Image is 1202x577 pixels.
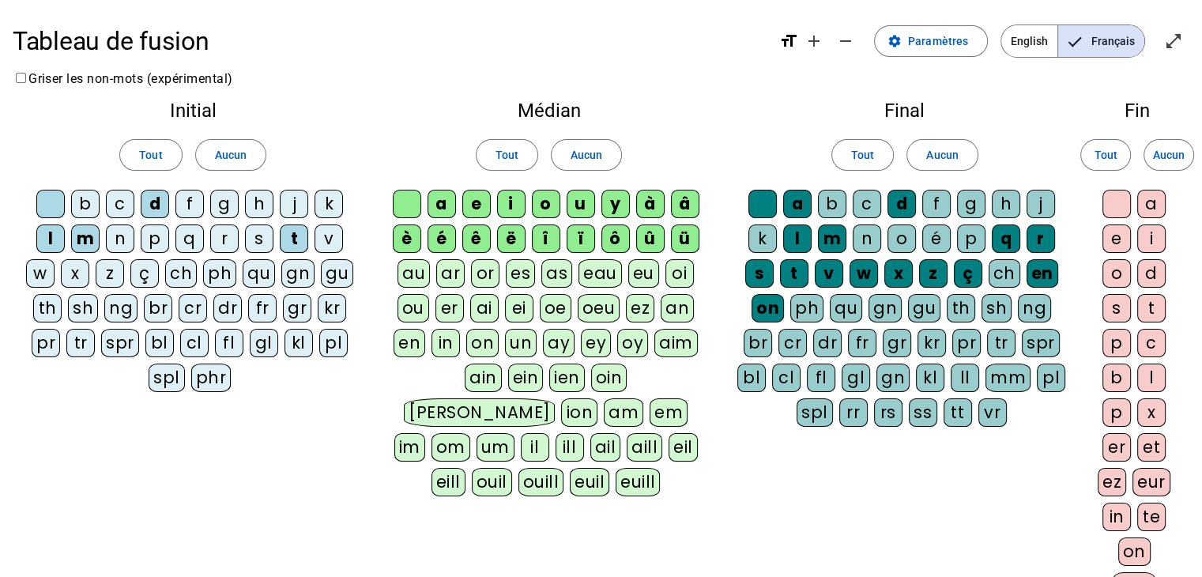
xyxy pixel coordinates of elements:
div: z [96,259,124,288]
div: il [521,433,549,462]
div: ouill [518,468,563,496]
div: ss [909,398,937,427]
div: gu [908,294,940,322]
div: gr [283,294,311,322]
span: Tout [851,145,874,164]
div: i [497,190,526,218]
div: ei [505,294,533,322]
mat-button-toggle-group: Language selection [1000,25,1145,58]
div: p [141,224,169,253]
label: Griser les non-mots (expérimental) [13,71,233,86]
span: Tout [139,145,162,164]
div: br [744,329,772,357]
div: w [850,259,878,288]
div: qu [243,259,275,288]
div: d [141,190,169,218]
div: dr [813,329,842,357]
button: Diminuer la taille de la police [830,25,861,57]
h2: Final [737,101,1072,120]
div: h [245,190,273,218]
div: ll [951,364,979,392]
div: spl [797,398,833,427]
div: q [992,224,1020,253]
div: spr [101,329,139,357]
div: ph [790,294,823,322]
button: Aucun [551,139,622,171]
div: kr [318,294,346,322]
div: p [957,224,985,253]
div: et [1137,433,1166,462]
div: um [477,433,514,462]
div: cl [180,329,209,357]
button: Tout [831,139,894,171]
div: ph [203,259,236,288]
div: fl [807,364,835,392]
div: ien [549,364,585,392]
div: z [919,259,948,288]
div: euill [616,468,660,496]
div: b [1102,364,1131,392]
div: x [1137,398,1166,427]
div: er [1102,433,1131,462]
div: w [26,259,55,288]
div: m [71,224,100,253]
div: è [393,224,421,253]
div: c [853,190,881,218]
div: é [922,224,951,253]
div: ou [398,294,429,322]
div: oy [617,329,648,357]
div: on [1118,537,1151,566]
div: d [887,190,916,218]
div: ch [989,259,1020,288]
div: gu [321,259,353,288]
div: t [280,224,308,253]
h2: Initial [25,101,360,120]
div: gn [281,259,315,288]
div: tr [66,329,95,357]
div: ç [954,259,982,288]
div: on [466,329,499,357]
button: Tout [1080,139,1131,171]
div: an [661,294,694,322]
div: bl [145,329,174,357]
div: om [431,433,470,462]
div: cr [778,329,807,357]
div: pr [952,329,981,357]
div: a [1137,190,1166,218]
div: ch [165,259,197,288]
div: gn [869,294,902,322]
div: r [210,224,239,253]
div: eur [1132,468,1170,496]
div: o [1102,259,1131,288]
div: mm [985,364,1031,392]
button: Aucun [1144,139,1194,171]
div: ez [1098,468,1126,496]
div: oi [665,259,694,288]
div: s [745,259,774,288]
div: p [1102,398,1131,427]
div: ey [581,329,611,357]
div: j [280,190,308,218]
div: c [106,190,134,218]
div: eil [669,433,698,462]
div: un [505,329,537,357]
span: Aucun [926,145,958,164]
div: vr [978,398,1007,427]
div: s [1102,294,1131,322]
div: û [636,224,665,253]
div: sh [982,294,1012,322]
div: f [175,190,204,218]
div: o [532,190,560,218]
div: em [650,398,688,427]
div: fr [848,329,876,357]
div: kl [916,364,944,392]
div: dr [213,294,242,322]
div: ç [130,259,159,288]
div: spl [149,364,185,392]
div: k [748,224,777,253]
div: or [471,259,499,288]
h1: Tableau de fusion [13,16,767,66]
div: ein [508,364,544,392]
div: tr [987,329,1015,357]
mat-icon: remove [836,32,855,51]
